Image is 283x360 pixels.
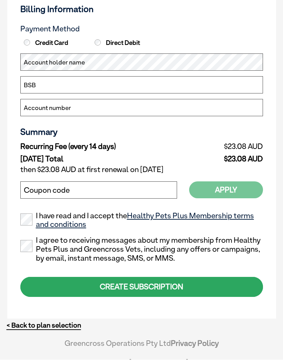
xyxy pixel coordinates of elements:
[20,214,32,226] input: I have read and I accept theHealthy Pets Plus Membership terms and conditions
[24,40,30,46] input: Credit Card
[20,236,263,263] label: I agree to receiving messages about my membership from Healthy Pets Plus and Greencross Vets, inc...
[20,240,32,252] input: I agree to receiving messages about my membership from Healthy Pets Plus and Greencross Vets, inc...
[20,212,263,230] label: I have read and I accept the
[20,164,263,176] td: then $23.08 AUD at first renewal on [DATE]
[20,153,192,164] td: [DATE] Total
[191,141,263,153] td: $23.08 AUD
[93,39,162,47] label: Direct Debit
[24,81,36,90] label: BSB
[24,58,85,67] label: Account holder name
[20,277,263,297] div: CREATE SUBSCRIPTION
[22,39,91,47] label: Credit Card
[24,186,70,195] label: Coupon code
[7,321,81,330] a: < Back to plan selection
[20,25,263,34] h3: Payment Method
[20,4,263,14] h3: Billing Information
[36,211,254,229] a: Healthy Pets Plus Membership terms and conditions
[20,141,192,153] td: Recurring Fee (every 14 days)
[95,40,101,46] input: Direct Debit
[189,182,263,199] button: Apply
[191,153,263,164] td: $23.08 AUD
[20,127,263,137] h3: Summary
[24,104,71,113] label: Account number
[42,339,242,355] div: Greencross Operations Pty Ltd
[171,339,219,348] a: Privacy Policy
